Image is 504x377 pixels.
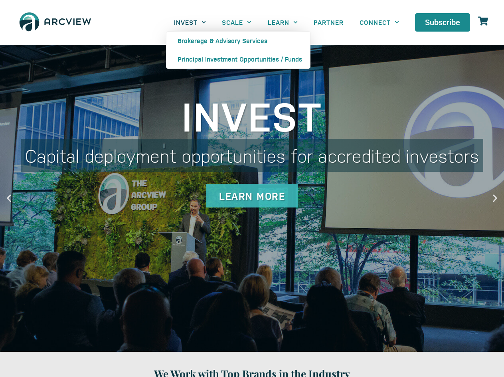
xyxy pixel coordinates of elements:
[166,50,310,68] a: Principal Investment Opportunities / Funds
[206,184,298,207] div: Learn More
[4,193,14,203] div: Previous slide
[166,13,214,31] a: INVEST
[214,13,259,31] a: SCALE
[16,8,95,37] img: The Arcview Group
[21,139,483,172] div: Capital deployment opportunities for accredited investors
[166,32,310,50] a: Brokerage & Advisory Services
[352,13,407,31] a: CONNECT
[166,13,407,31] nav: Menu
[260,13,306,31] a: LEARN
[166,31,310,69] ul: INVEST
[425,18,460,26] span: Subscribe
[415,13,470,32] a: Subscribe
[490,193,500,203] div: Next slide
[21,95,483,135] div: Invest
[306,13,352,31] a: PARTNER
